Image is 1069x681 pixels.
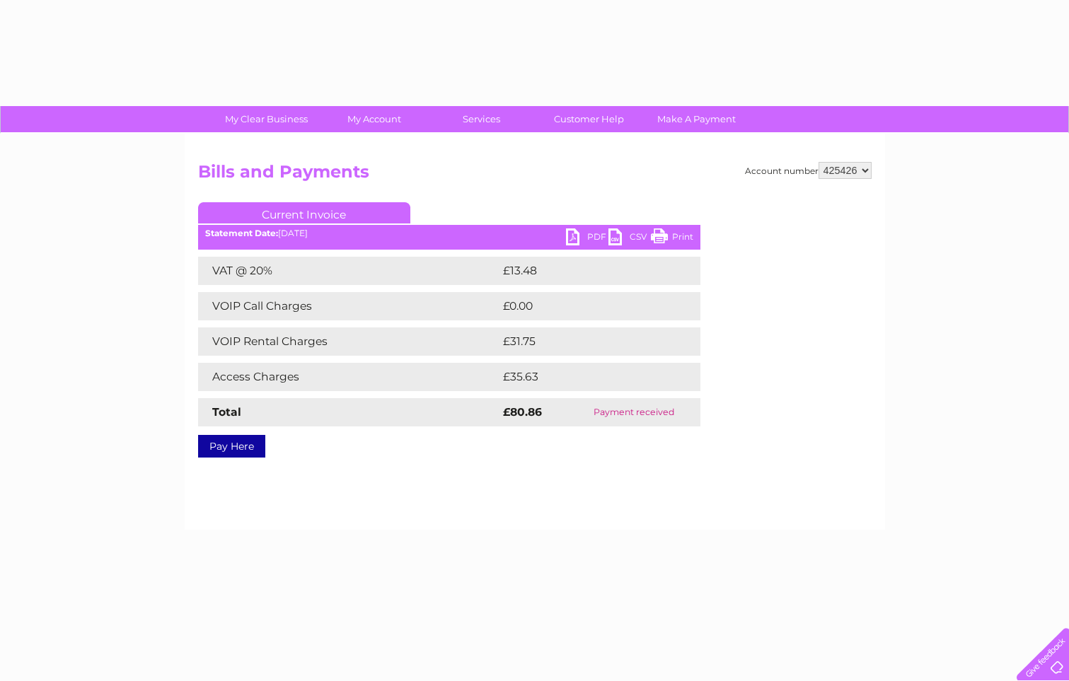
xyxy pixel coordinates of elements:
[198,162,872,189] h2: Bills and Payments
[499,363,671,391] td: £35.63
[568,398,700,426] td: Payment received
[499,292,668,320] td: £0.00
[198,327,499,356] td: VOIP Rental Charges
[499,327,670,356] td: £31.75
[745,162,872,179] div: Account number
[198,257,499,285] td: VAT @ 20%
[651,228,693,249] a: Print
[212,405,241,419] strong: Total
[499,257,671,285] td: £13.48
[503,405,542,419] strong: £80.86
[198,202,410,223] a: Current Invoice
[423,106,540,132] a: Services
[198,435,265,458] a: Pay Here
[208,106,325,132] a: My Clear Business
[531,106,647,132] a: Customer Help
[608,228,651,249] a: CSV
[198,228,700,238] div: [DATE]
[566,228,608,249] a: PDF
[316,106,432,132] a: My Account
[638,106,755,132] a: Make A Payment
[198,363,499,391] td: Access Charges
[198,292,499,320] td: VOIP Call Charges
[205,228,278,238] b: Statement Date:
